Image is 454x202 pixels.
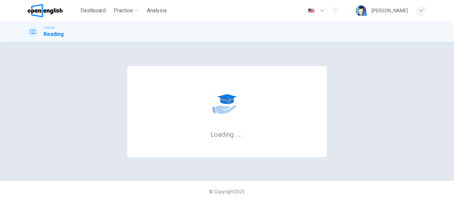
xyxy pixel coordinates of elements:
[78,5,108,17] button: Dashboard
[44,30,64,38] h1: Reading
[238,128,240,139] h6: .
[235,128,237,139] h6: .
[144,5,170,17] button: Analysis
[80,7,106,15] span: Dashboard
[28,4,78,17] a: OpenEnglish logo
[210,130,244,138] h6: Loading
[307,8,315,13] img: en
[356,5,366,16] img: Profile picture
[147,7,167,15] span: Analysis
[209,189,245,194] span: © Copyright 2025
[44,26,54,30] span: TOEFL®
[28,4,62,17] img: OpenEnglish logo
[111,5,142,17] button: Practice
[372,7,408,15] div: [PERSON_NAME]
[241,128,244,139] h6: .
[114,7,133,15] span: Practice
